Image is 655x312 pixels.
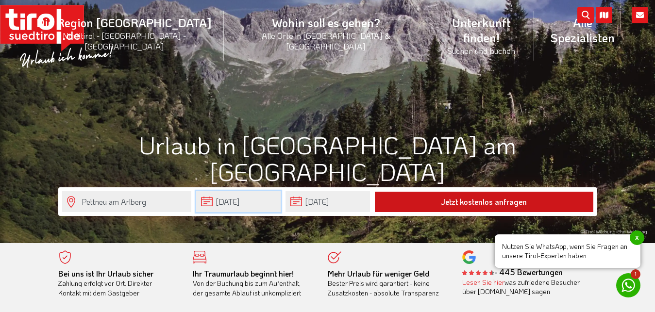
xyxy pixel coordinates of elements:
a: Lesen Sie hier [462,278,504,287]
input: Wo soll's hingehen? [62,191,191,212]
div: Bester Preis wird garantiert - keine Zusatzkosten - absolute Transparenz [328,269,448,298]
a: Die Region [GEOGRAPHIC_DATA]Nordtirol - [GEOGRAPHIC_DATA] - [GEOGRAPHIC_DATA] [24,4,224,62]
span: x [630,230,644,245]
a: Wohin soll es gehen?Alle Orte in [GEOGRAPHIC_DATA] & [GEOGRAPHIC_DATA] [224,4,428,62]
small: Alle Orte in [GEOGRAPHIC_DATA] & [GEOGRAPHIC_DATA] [235,30,417,51]
img: google [462,250,476,264]
a: 1 Nutzen Sie WhatsApp, wenn Sie Fragen an unsere Tirol-Experten habenx [616,273,640,297]
b: - 445 Bewertungen [462,267,563,277]
div: was zufriedene Besucher über [DOMAIN_NAME] sagen [462,278,583,296]
small: Suchen und buchen [440,45,523,56]
i: Karte öffnen [596,7,612,23]
input: Abreise [286,191,370,212]
h1: Urlaub in [GEOGRAPHIC_DATA] am [GEOGRAPHIC_DATA] [58,131,597,185]
button: Jetzt kostenlos anfragen [375,192,593,212]
b: Ihr Traumurlaub beginnt hier! [193,268,294,279]
span: 1 [631,269,640,279]
div: Zahlung erfolgt vor Ort. Direkter Kontakt mit dem Gastgeber [58,269,179,298]
span: Nutzen Sie WhatsApp, wenn Sie Fragen an unsere Tirol-Experten haben [495,234,640,268]
a: Unterkunft finden!Suchen und buchen [428,4,535,66]
a: Alle Spezialisten [534,4,631,56]
b: Bei uns ist Ihr Urlaub sicher [58,268,153,279]
div: Von der Buchung bis zum Aufenthalt, der gesamte Ablauf ist unkompliziert [193,269,313,298]
input: Anreise [196,191,281,212]
small: Nordtirol - [GEOGRAPHIC_DATA] - [GEOGRAPHIC_DATA] [36,30,212,51]
b: Mehr Urlaub für weniger Geld [328,268,430,279]
i: Kontakt [632,7,648,23]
